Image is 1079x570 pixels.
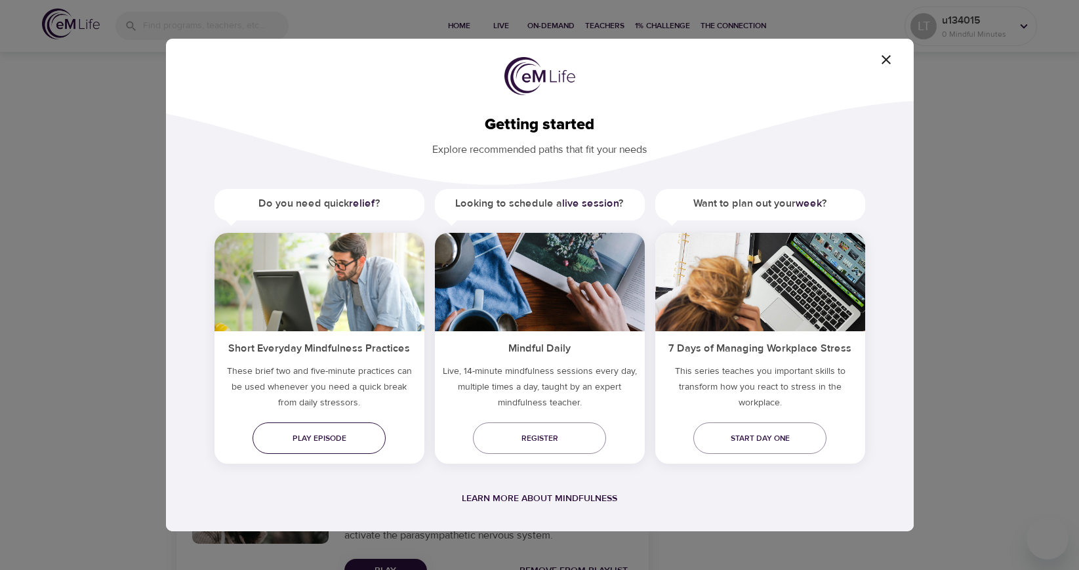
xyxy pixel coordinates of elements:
span: Start day one [704,432,816,445]
h5: Do you need quick ? [214,189,424,218]
img: ims [214,233,424,331]
a: Register [473,422,606,454]
h5: Looking to schedule a ? [435,189,645,218]
span: Play episode [263,432,375,445]
img: ims [435,233,645,331]
p: This series teaches you important skills to transform how you react to stress in the workplace. [655,363,865,416]
a: Play episode [253,422,386,454]
p: Live, 14-minute mindfulness sessions every day, multiple times a day, taught by an expert mindful... [435,363,645,416]
p: Explore recommended paths that fit your needs [187,134,893,157]
a: Start day one [693,422,826,454]
a: relief [349,197,375,210]
h5: 7 Days of Managing Workplace Stress [655,331,865,363]
a: Learn more about mindfulness [462,493,617,504]
img: logo [504,57,575,95]
h5: Short Everyday Mindfulness Practices [214,331,424,363]
a: week [796,197,822,210]
h5: These brief two and five-minute practices can be used whenever you need a quick break from daily ... [214,363,424,416]
span: Register [483,432,596,445]
h5: Mindful Daily [435,331,645,363]
h5: Want to plan out your ? [655,189,865,218]
a: live session [562,197,619,210]
h2: Getting started [187,115,893,134]
img: ims [655,233,865,331]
